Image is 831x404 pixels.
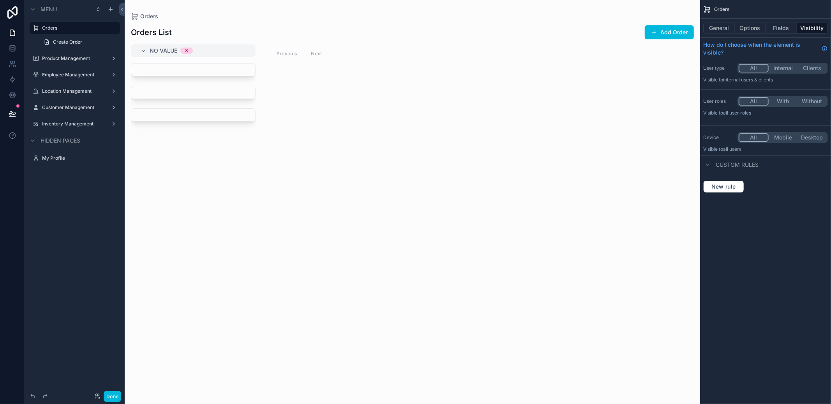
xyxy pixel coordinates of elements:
[703,134,734,141] label: Device
[42,55,104,62] label: Product Management
[42,25,115,31] label: Orders
[703,77,828,83] p: Visible to
[703,41,828,56] a: How do I choose when the element is visible?
[739,64,769,72] button: All
[703,98,734,104] label: User roles
[41,5,57,13] span: Menu
[703,110,828,116] p: Visible to
[703,23,735,34] button: General
[735,23,766,34] button: Options
[766,23,797,34] button: Fields
[716,161,759,169] span: Custom rules
[42,155,115,161] label: My Profile
[739,97,769,106] button: All
[703,180,744,193] button: New rule
[723,146,741,152] span: all users
[797,23,828,34] button: Visibility
[42,121,104,127] label: Inventory Management
[769,64,798,72] button: Internal
[53,39,82,45] span: Create Order
[703,146,828,152] p: Visible to
[769,97,798,106] button: With
[104,391,121,402] button: Done
[797,97,827,106] button: Without
[703,41,819,56] span: How do I choose when the element is visible?
[723,110,751,116] span: All user roles
[703,65,734,71] label: User type
[39,36,120,48] a: Create Order
[797,64,827,72] button: Clients
[708,183,739,190] span: New rule
[723,77,773,83] span: Internal users & clients
[797,133,827,142] button: Desktop
[739,133,769,142] button: All
[42,104,104,111] label: Customer Management
[42,72,104,78] label: Employee Management
[41,137,80,145] span: Hidden pages
[769,133,798,142] button: Mobile
[714,6,729,12] span: Orders
[42,88,104,94] label: Location Management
